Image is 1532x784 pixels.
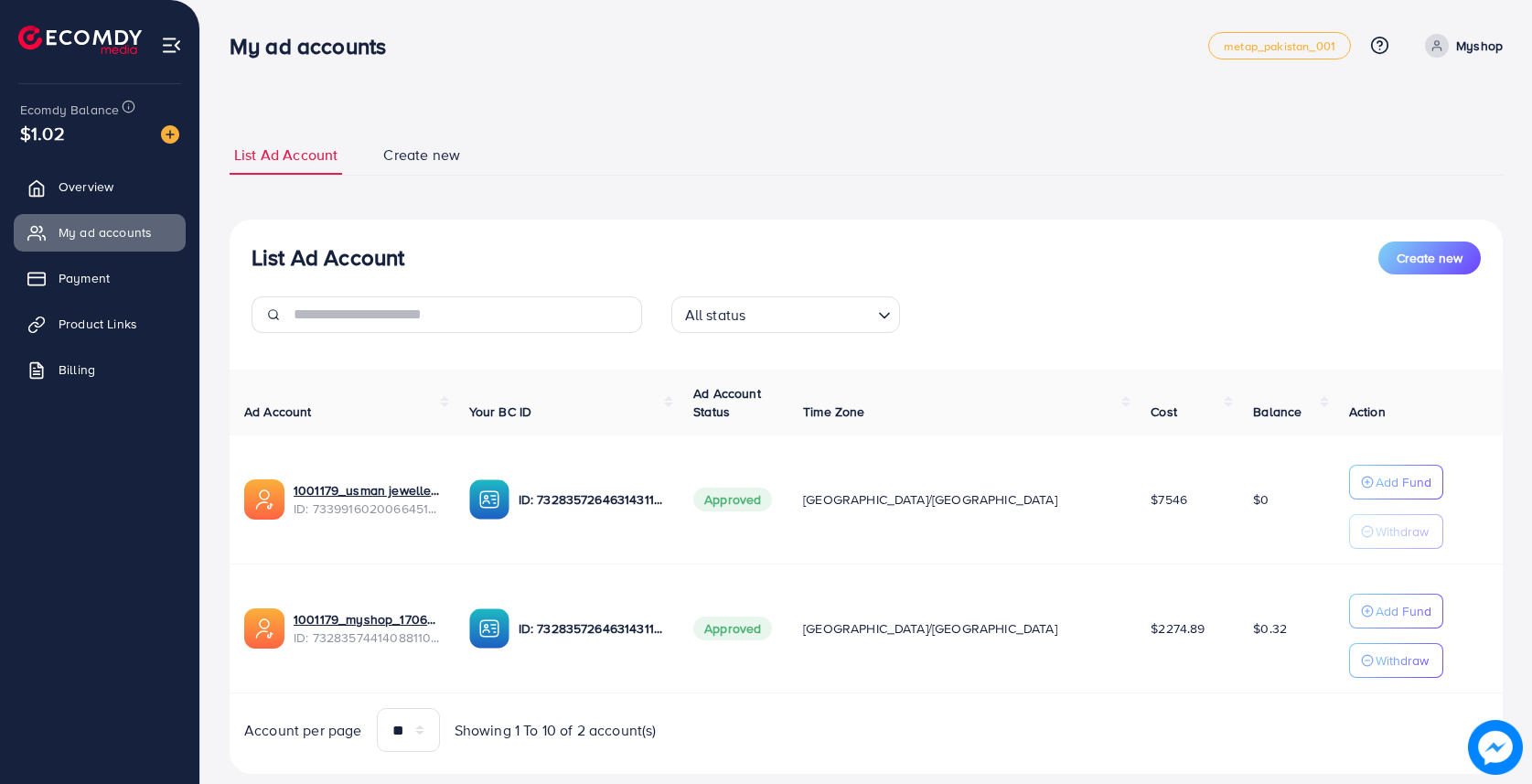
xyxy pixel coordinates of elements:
[294,499,440,518] span: ID: 7339916020066451458
[681,302,750,328] span: All status
[294,481,440,499] a: 1001179_usman jewellers_1708957389577
[469,608,509,649] img: ic-ba-acc.ded83a64.svg
[469,479,509,520] img: ic-ba-acc.ded83a64.svg
[1468,720,1523,775] img: image
[693,384,761,421] span: Ad Account Status
[14,306,186,342] a: Product Links
[1151,619,1205,638] span: $2274.89
[671,296,900,333] div: Search for option
[20,101,119,119] span: Ecomdy Balance
[1151,403,1177,421] span: Cost
[244,479,284,520] img: ic-ads-acc.e4c84228.svg
[1349,514,1443,549] button: Withdraw
[455,720,657,741] span: Showing 1 To 10 of 2 account(s)
[803,619,1057,638] span: [GEOGRAPHIC_DATA]/[GEOGRAPHIC_DATA]
[20,120,65,146] span: $1.02
[1376,650,1429,671] p: Withdraw
[1349,643,1443,678] button: Withdraw
[1224,40,1335,52] span: metap_pakistan_001
[252,244,404,271] h3: List Ad Account
[161,35,182,56] img: menu
[1456,35,1503,57] p: Myshop
[1376,521,1429,542] p: Withdraw
[1349,465,1443,499] button: Add Fund
[230,33,401,59] h3: My ad accounts
[59,360,95,379] span: Billing
[14,214,186,251] a: My ad accounts
[14,168,186,205] a: Overview
[1378,242,1481,274] button: Create new
[294,628,440,647] span: ID: 7328357441408811010
[1418,34,1503,58] a: Myshop
[244,608,284,649] img: ic-ads-acc.e4c84228.svg
[803,403,864,421] span: Time Zone
[1376,600,1431,622] p: Add Fund
[383,145,460,166] span: Create new
[294,481,440,519] div: <span class='underline'>1001179_usman jewellers_1708957389577</span></br>7339916020066451458
[693,488,772,511] span: Approved
[803,490,1057,509] span: [GEOGRAPHIC_DATA]/[GEOGRAPHIC_DATA]
[59,269,110,287] span: Payment
[1349,594,1443,628] button: Add Fund
[59,315,137,333] span: Product Links
[693,617,772,640] span: Approved
[59,177,113,196] span: Overview
[294,610,440,628] a: 1001179_myshop_1706266196050
[14,351,186,388] a: Billing
[161,125,179,144] img: image
[1253,619,1287,638] span: $0.32
[1253,490,1269,509] span: $0
[1208,32,1351,59] a: metap_pakistan_001
[1376,471,1431,493] p: Add Fund
[59,223,152,242] span: My ad accounts
[294,610,440,648] div: <span class='underline'>1001179_myshop_1706266196050</span></br>7328357441408811010
[18,26,142,54] img: logo
[519,618,665,639] p: ID: 7328357264631431170
[751,298,870,328] input: Search for option
[469,403,532,421] span: Your BC ID
[234,145,337,166] span: List Ad Account
[1349,403,1386,421] span: Action
[519,489,665,510] p: ID: 7328357264631431170
[1253,403,1302,421] span: Balance
[244,403,312,421] span: Ad Account
[14,260,186,296] a: Payment
[244,720,362,741] span: Account per page
[1151,490,1187,509] span: $7546
[1397,249,1462,267] span: Create new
